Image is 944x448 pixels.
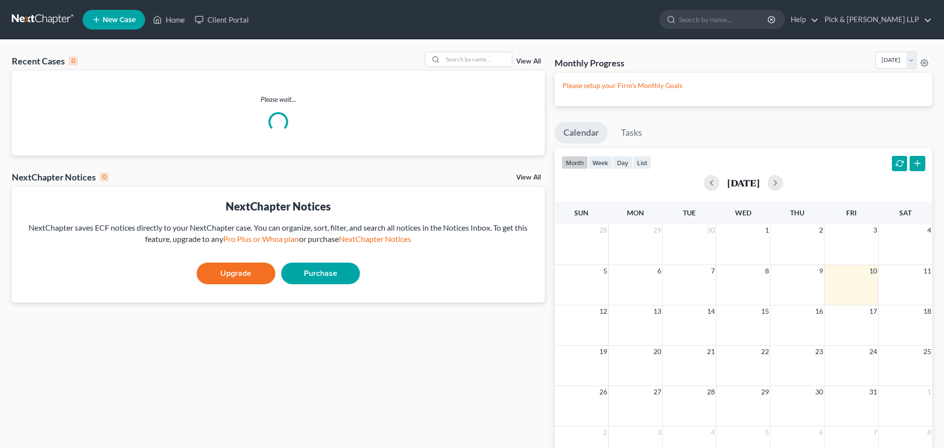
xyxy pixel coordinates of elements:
[190,11,254,29] a: Client Portal
[103,16,136,24] span: New Case
[613,156,633,169] button: day
[926,224,932,236] span: 4
[764,265,770,277] span: 8
[100,173,109,181] div: 0
[598,346,608,358] span: 19
[574,209,589,217] span: Sun
[922,346,932,358] span: 25
[710,265,716,277] span: 7
[598,386,608,398] span: 26
[516,174,541,181] a: View All
[602,426,608,438] span: 2
[922,265,932,277] span: 11
[846,209,856,217] span: Fri
[281,263,360,284] a: Purchase
[760,305,770,317] span: 15
[710,426,716,438] span: 4
[223,234,299,243] a: Pro Plus or Whoa plan
[706,346,716,358] span: 21
[555,57,624,69] h3: Monthly Progress
[706,386,716,398] span: 28
[656,426,662,438] span: 3
[12,94,545,104] p: Please wait...
[868,386,878,398] span: 31
[899,209,912,217] span: Sat
[652,386,662,398] span: 27
[443,52,512,66] input: Search by name...
[872,224,878,236] span: 3
[562,81,924,90] p: Please setup your Firm's Monthly Goals
[735,209,751,217] span: Wed
[598,224,608,236] span: 28
[868,346,878,358] span: 24
[926,426,932,438] span: 8
[69,57,78,65] div: 0
[786,11,819,29] a: Help
[706,224,716,236] span: 30
[868,265,878,277] span: 10
[922,305,932,317] span: 18
[814,386,824,398] span: 30
[727,178,760,188] h2: [DATE]
[868,305,878,317] span: 17
[706,305,716,317] span: 14
[12,55,78,67] div: Recent Cases
[818,426,824,438] span: 6
[633,156,651,169] button: list
[790,209,804,217] span: Thu
[814,346,824,358] span: 23
[926,386,932,398] span: 1
[760,386,770,398] span: 29
[627,209,644,217] span: Mon
[148,11,190,29] a: Home
[12,171,109,183] div: NextChapter Notices
[820,11,932,29] a: Pick & [PERSON_NAME] LLP
[20,222,537,245] div: NextChapter saves ECF notices directly to your NextChapter case. You can organize, sort, filter, ...
[764,224,770,236] span: 1
[20,199,537,214] div: NextChapter Notices
[818,265,824,277] span: 9
[818,224,824,236] span: 2
[561,156,588,169] button: month
[652,224,662,236] span: 29
[683,209,696,217] span: Tue
[197,263,275,284] a: Upgrade
[679,10,769,29] input: Search by name...
[652,346,662,358] span: 20
[656,265,662,277] span: 6
[760,346,770,358] span: 22
[339,234,411,243] a: NextChapter Notices
[652,305,662,317] span: 13
[764,426,770,438] span: 5
[602,265,608,277] span: 5
[872,426,878,438] span: 7
[598,305,608,317] span: 12
[555,122,608,144] a: Calendar
[516,58,541,65] a: View All
[588,156,613,169] button: week
[814,305,824,317] span: 16
[612,122,651,144] a: Tasks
